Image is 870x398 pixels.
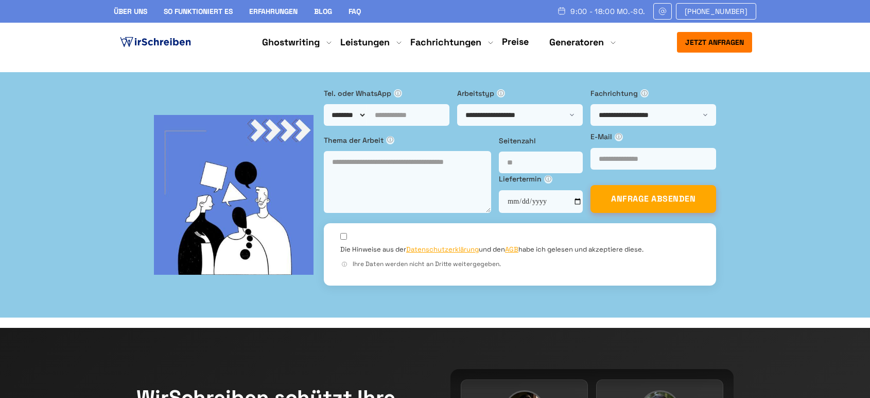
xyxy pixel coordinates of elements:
[154,115,314,275] img: bg
[394,89,402,97] span: ⓘ
[386,136,394,144] span: ⓘ
[324,135,491,146] label: Thema der Arbeit
[497,89,505,97] span: ⓘ
[499,173,583,185] label: Liefertermin
[544,175,552,184] span: ⓘ
[410,36,481,48] a: Fachrichtungen
[677,32,752,53] button: Jetzt anfragen
[658,7,667,15] img: Email
[457,88,583,99] label: Arbeitstyp
[114,7,147,16] a: Über uns
[590,131,716,142] label: E-Mail
[502,36,529,47] a: Preise
[340,245,643,254] label: Die Hinweise aus der und den habe ich gelesen und akzeptiere diese.
[505,245,518,254] a: AGB
[340,36,390,48] a: Leistungen
[685,7,747,15] span: [PHONE_NUMBER]
[557,7,566,15] img: Schedule
[164,7,233,16] a: So funktioniert es
[340,260,349,269] span: ⓘ
[349,7,361,16] a: FAQ
[340,259,700,269] div: Ihre Daten werden nicht an Dritte weitergegeben.
[249,7,298,16] a: Erfahrungen
[676,3,756,20] a: [PHONE_NUMBER]
[570,7,645,15] span: 9:00 - 18:00 Mo.-So.
[549,36,604,48] a: Generatoren
[118,35,193,50] img: logo ghostwriter-österreich
[640,89,649,97] span: ⓘ
[314,7,332,16] a: Blog
[590,185,716,213] button: ANFRAGE ABSENDEN
[615,133,623,141] span: ⓘ
[590,88,716,99] label: Fachrichtung
[406,245,479,254] a: Datenschutzerklärung
[499,135,583,146] label: Seitenzahl
[262,36,320,48] a: Ghostwriting
[324,88,449,99] label: Tel. oder WhatsApp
